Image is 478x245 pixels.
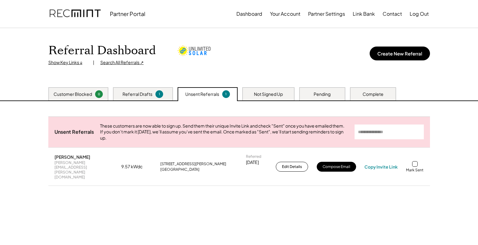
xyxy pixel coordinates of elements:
[54,129,94,135] div: Unsent Referrals
[177,45,211,56] img: unlimited-solar.png
[100,59,144,66] div: Search All Referrals ↗
[48,43,156,58] h1: Referral Dashboard
[236,8,262,20] button: Dashboard
[100,123,348,141] div: These customers are now able to sign up. Send them their unique Invite Link and check "Sent" once...
[48,59,87,66] div: Show Key Links ↓
[110,10,145,17] div: Partner Portal
[121,164,152,170] div: 9.57 kWdc
[96,92,102,96] div: 0
[363,91,384,97] div: Complete
[308,8,345,20] button: Partner Settings
[246,159,259,165] div: [DATE]
[50,3,101,24] img: recmint-logotype%403x.png
[270,8,300,20] button: Your Account
[156,92,162,96] div: 1
[223,92,229,96] div: 1
[93,59,94,66] div: |
[54,160,113,179] div: [PERSON_NAME][EMAIL_ADDRESS][PERSON_NAME][DOMAIN_NAME]
[353,8,375,20] button: Link Bank
[370,47,430,60] button: Create New Referral
[383,8,402,20] button: Contact
[160,161,226,166] div: [STREET_ADDRESS][PERSON_NAME]
[123,91,152,97] div: Referral Drafts
[276,162,308,172] button: Edit Details
[314,91,331,97] div: Pending
[410,8,429,20] button: Log Out
[54,91,92,97] div: Customer Blocked
[54,154,90,160] div: [PERSON_NAME]
[160,167,199,172] div: [GEOGRAPHIC_DATA]
[254,91,283,97] div: Not Signed Up
[317,162,356,172] button: Compose Email
[406,168,424,173] div: Mark Sent
[364,164,398,169] div: Copy Invite Link
[246,154,261,159] div: Referred
[185,91,219,97] div: Unsent Referrals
